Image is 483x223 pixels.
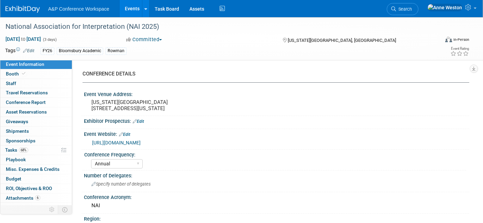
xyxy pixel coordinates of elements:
[387,3,418,15] a: Search
[6,61,44,67] span: Event Information
[0,145,72,155] a: Tasks68%
[42,37,57,42] span: (3 days)
[0,98,72,107] a: Conference Report
[6,157,26,162] span: Playbook
[46,205,58,214] td: Personalize Event Tab Strip
[83,70,464,78] div: CONFERENCE DETAILS
[6,81,16,86] span: Staff
[0,117,72,126] a: Giveaways
[0,107,72,117] a: Asset Reservations
[6,186,52,191] span: ROI, Objectives & ROO
[6,90,48,95] span: Travel Reservations
[84,116,469,125] div: Exhibitor Prospectus:
[396,7,412,12] span: Search
[106,47,127,55] div: Rowman
[6,109,47,115] span: Asset Reservations
[0,184,72,193] a: ROI, Objectives & ROO
[0,193,72,203] a: Attachments6
[23,48,34,53] a: Edit
[0,60,72,69] a: Event Information
[6,71,27,77] span: Booth
[41,47,54,55] div: FY26
[19,148,28,153] span: 68%
[6,195,40,201] span: Attachments
[288,38,396,43] span: [US_STATE][GEOGRAPHIC_DATA], [GEOGRAPHIC_DATA]
[22,72,25,75] i: Booth reservation complete
[91,181,151,187] span: Specify number of delegates
[6,166,59,172] span: Misc. Expenses & Credits
[92,140,141,145] a: [URL][DOMAIN_NAME]
[84,171,469,179] div: Number of Delegates:
[6,99,46,105] span: Conference Report
[35,195,40,200] span: 6
[84,150,466,158] div: Conference Frequency:
[0,174,72,184] a: Budget
[400,36,469,46] div: Event Format
[58,205,72,214] td: Toggle Event Tabs
[445,37,452,42] img: Format-Inperson.png
[6,176,21,181] span: Budget
[0,155,72,164] a: Playbook
[84,89,469,98] div: Event Venue Address:
[0,136,72,145] a: Sponsorships
[5,47,34,55] td: Tags
[427,4,462,11] img: Anne Weston
[6,119,28,124] span: Giveaways
[5,147,28,153] span: Tasks
[84,214,469,222] div: Region:
[453,37,469,42] div: In-Person
[3,21,430,33] div: National Association for Interpretation (NAI 2025)
[0,69,72,79] a: Booth
[84,192,469,201] div: Conference Acronym:
[6,6,40,13] img: ExhibitDay
[20,36,26,42] span: to
[0,88,72,97] a: Travel Reservations
[4,204,15,210] span: more
[6,128,29,134] span: Shipments
[48,6,109,12] span: A&P Conference Workspace
[0,79,72,88] a: Staff
[450,47,469,50] div: Event Rating
[91,99,237,111] pre: [US_STATE][GEOGRAPHIC_DATA] [STREET_ADDRESS][US_STATE]
[124,36,165,43] button: Committed
[5,36,41,42] span: [DATE] [DATE]
[89,200,464,211] div: NAI
[0,203,72,212] a: more
[0,165,72,174] a: Misc. Expenses & Credits
[57,47,103,55] div: Bloomsbury Academic
[0,127,72,136] a: Shipments
[119,132,130,137] a: Edit
[84,129,469,138] div: Event Website:
[6,138,35,143] span: Sponsorships
[133,119,144,124] a: Edit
